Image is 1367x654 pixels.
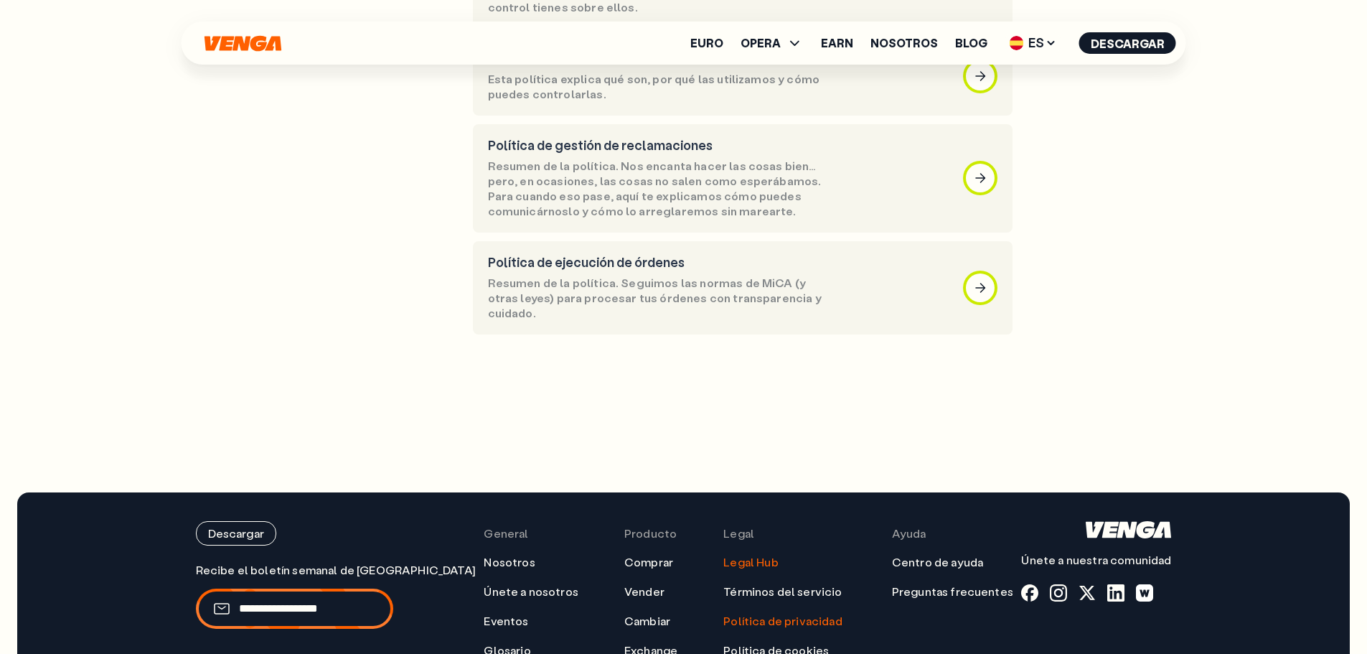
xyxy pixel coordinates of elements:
[1005,32,1062,55] span: ES
[821,37,853,49] a: Earn
[196,521,276,546] button: Descargar
[723,555,778,570] a: Legal Hub
[624,584,664,599] a: Vender
[488,276,837,320] p: Resumen de la política. Seguimos las normas de MiCA (y otras leyes) para procesar tus órdenes con...
[484,614,528,629] a: Eventos
[723,614,842,629] a: Política de privacidad
[488,159,837,218] p: Resumen de la política. Nos encanta hacer las cosas bien… pero, en ocasiones, las cosas no salen ...
[1136,584,1153,602] a: warpcast
[955,37,987,49] a: Blog
[1107,584,1124,602] a: linkedin
[892,555,983,570] a: Centro de ayuda
[488,255,837,271] p: Política de ejecución de órdenes
[484,555,535,570] a: Nosotros
[741,34,804,52] span: OPERA
[723,526,754,541] span: Legal
[488,51,837,67] p: Política de Cookies
[484,526,528,541] span: General
[196,521,476,546] a: Descargar
[624,555,673,570] a: Comprar
[723,584,842,599] a: Términos del servicio
[690,37,723,49] a: Euro
[1050,584,1067,602] a: instagram
[892,584,1013,599] a: Preguntas frecuentes
[484,584,578,599] a: Únete a nosotros
[624,614,670,629] a: Cambiar
[870,37,938,49] a: Nosotros
[741,37,781,49] span: OPERA
[473,37,1166,116] a: Política de CookiesEsta política explica qué son, por qué las utilizamos y cómo puedes controlarlas.
[892,526,926,541] span: Ayuda
[203,35,283,52] svg: Inicio
[1021,553,1171,568] p: Únete a nuestra comunidad
[1079,584,1096,602] a: x
[1086,521,1171,538] svg: Inicio
[624,526,677,541] span: Producto
[196,563,476,578] p: Recibe el boletín semanal de [GEOGRAPHIC_DATA]
[473,124,1166,233] a: Política de gestión de reclamacionesResumen de la política. Nos encanta hacer las cosas bien… per...
[488,138,837,154] p: Política de gestión de reclamaciones
[1021,584,1038,602] a: fb
[488,72,837,102] p: Esta política explica qué son, por qué las utilizamos y cómo puedes controlarlas.
[473,241,1166,335] a: Política de ejecución de órdenesResumen de la política. Seguimos las normas de MiCA (y otras leye...
[1079,32,1176,54] button: Descargar
[1010,36,1024,50] img: flag-es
